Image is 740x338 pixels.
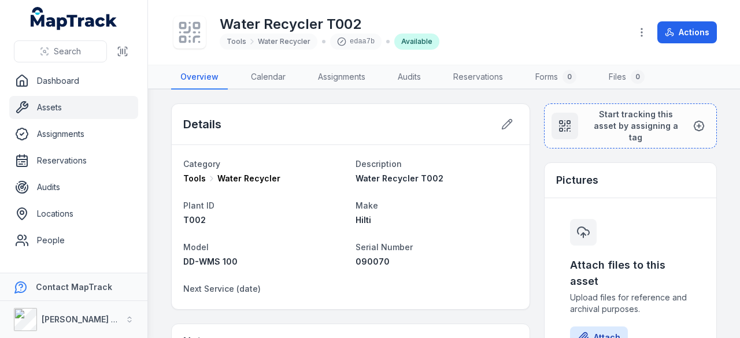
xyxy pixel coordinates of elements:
a: Audits [9,176,138,199]
a: Dashboard [9,69,138,92]
span: Start tracking this asset by assigning a tag [587,109,684,143]
button: Actions [657,21,717,43]
div: 0 [563,70,576,84]
span: Upload files for reference and archival purposes. [570,292,691,315]
span: Water Recycler T002 [356,173,443,183]
span: DD-WMS 100 [183,257,238,266]
strong: Contact MapTrack [36,282,112,292]
span: Next Service (date) [183,284,261,294]
a: Audits [388,65,430,90]
a: Overview [171,65,228,90]
span: Tools [183,173,206,184]
a: Assignments [9,122,138,146]
a: Forms0 [526,65,586,90]
h2: Details [183,116,221,132]
h3: Attach files to this asset [570,257,691,289]
span: Serial Number [356,242,413,252]
span: Tools [227,37,246,46]
span: Plant ID [183,200,214,210]
h1: Water Recycler T002 [220,15,439,34]
a: Assets [9,96,138,119]
span: Hilti [356,215,371,225]
a: Assignments [309,65,375,90]
a: MapTrack [31,7,117,30]
span: T002 [183,215,206,225]
span: Make [356,200,378,210]
a: Files0 [600,65,654,90]
a: People [9,229,138,252]
a: Reservations [444,65,512,90]
strong: [PERSON_NAME] Group [42,314,136,324]
span: Water Recycler [258,37,310,46]
span: Water Recycler [217,173,280,184]
button: Search [14,40,107,62]
span: Category [183,159,220,169]
div: 0 [631,70,645,84]
span: Model [183,242,209,252]
span: Description [356,159,402,169]
div: Available [394,34,439,50]
span: 090070 [356,257,390,266]
span: Search [54,46,81,57]
h3: Pictures [556,172,598,188]
div: edaa7b [330,34,382,50]
a: Reservations [9,149,138,172]
a: Calendar [242,65,295,90]
a: Locations [9,202,138,225]
button: Start tracking this asset by assigning a tag [544,103,717,148]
